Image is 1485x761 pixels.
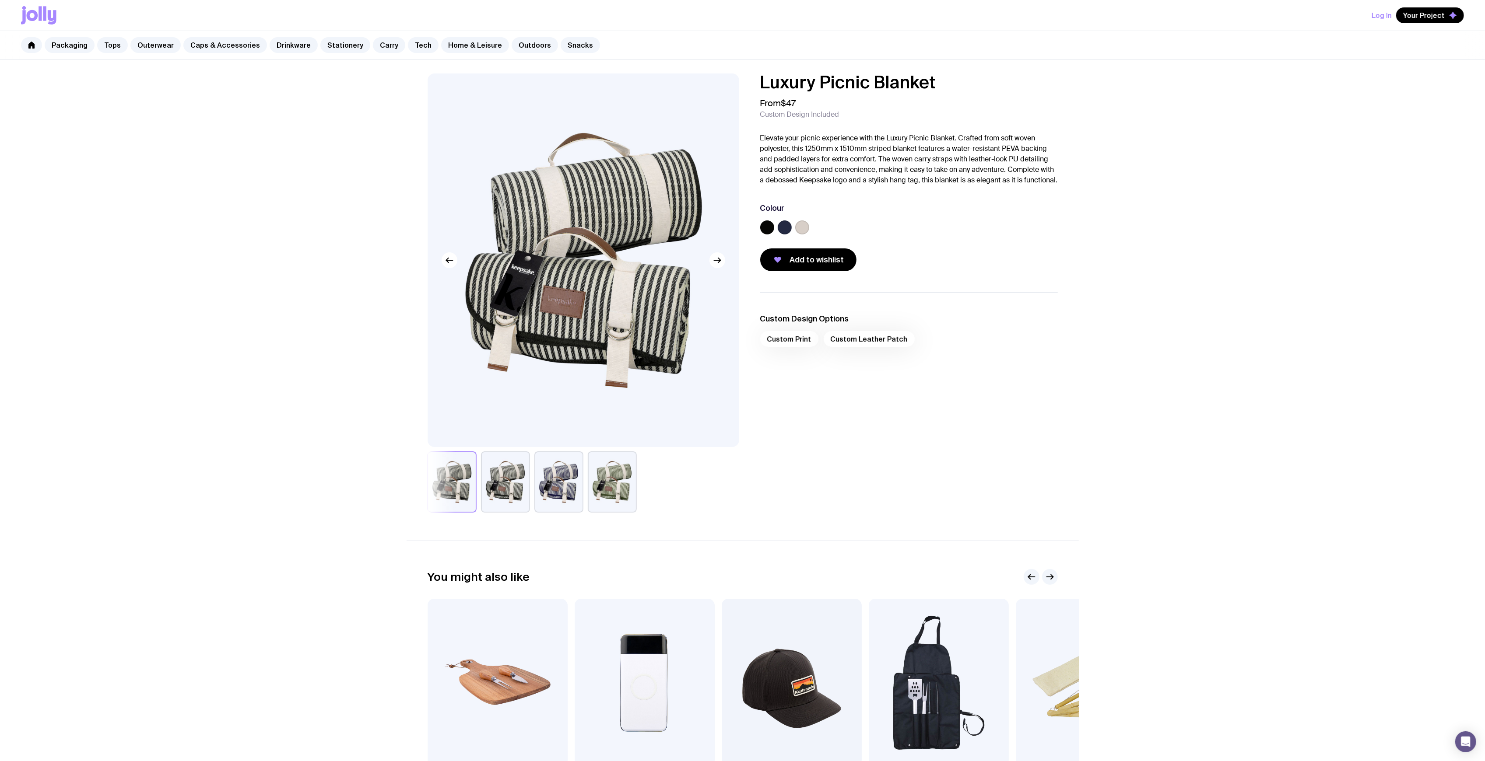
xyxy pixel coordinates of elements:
p: Elevate your picnic experience with the Luxury Picnic Blanket. Crafted from soft woven polyester,... [760,133,1058,185]
a: Packaging [45,37,95,53]
h3: Custom Design Options [760,314,1058,324]
a: Caps & Accessories [183,37,267,53]
a: Stationery [320,37,370,53]
h3: Colour [760,203,785,213]
a: Snacks [561,37,600,53]
a: Tech [408,37,439,53]
h1: Luxury Picnic Blanket [760,73,1058,91]
button: Log In [1372,7,1392,23]
a: Drinkware [270,37,318,53]
div: Open Intercom Messenger [1455,731,1476,752]
span: From [760,98,796,108]
h2: You might also like [428,570,530,583]
a: Home & Leisure [441,37,509,53]
span: $47 [781,98,796,109]
button: Your Project [1396,7,1464,23]
span: Custom Design Included [760,110,839,119]
a: Carry [373,37,405,53]
button: Add to wishlist [760,248,857,271]
span: Your Project [1403,11,1445,20]
a: Outdoors [512,37,558,53]
a: Outerwear [130,37,181,53]
a: Tops [97,37,128,53]
span: Add to wishlist [790,255,844,265]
